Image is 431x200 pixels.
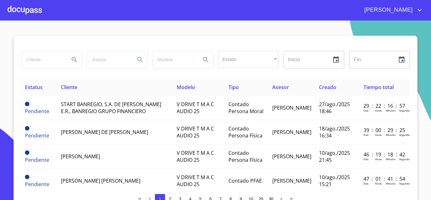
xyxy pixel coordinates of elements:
[177,84,195,91] span: Modelo
[375,157,382,161] p: Horas
[228,149,263,163] span: Contado Persona Física
[61,84,77,91] span: Cliente
[363,133,369,136] p: Dias
[198,52,213,67] button: Search
[363,109,369,112] p: Dias
[386,109,396,112] p: Minutos
[177,149,214,163] span: V DRIVE T M A C AUDIO 25
[61,153,100,160] span: [PERSON_NAME]
[375,109,382,112] p: Horas
[25,156,49,163] span: Pendiente
[360,5,423,15] button: account of current user
[319,174,350,188] span: 10/ago./2025 15:21
[399,182,411,185] p: Segundos
[399,133,411,136] p: Segundos
[363,127,406,134] p: 39 : 00 : 29 : 25
[133,52,148,67] button: Search
[363,157,369,161] p: Dias
[25,150,29,155] span: Pendiente
[228,84,239,91] span: Tipo
[319,84,336,91] span: Creado
[61,129,148,136] span: [PERSON_NAME] DE [PERSON_NAME]
[363,84,394,91] span: Tiempo total
[272,104,311,111] span: [PERSON_NAME]
[177,174,214,188] span: V DRIVE T M A C AUDIO 25
[399,157,411,161] p: Segundos
[386,157,396,161] p: Minutos
[218,51,279,68] div: ​
[363,151,406,158] p: 46 : 19 : 18 : 42
[21,51,64,68] input: search
[228,125,263,139] span: Contado Persona Física
[87,51,130,68] input: search
[319,149,350,163] span: 10/ago./2025 21:45
[25,175,29,179] span: Pendiente
[153,51,196,68] input: search
[375,133,382,136] p: Horas
[272,84,289,91] span: Asesor
[25,126,29,130] span: Pendiente
[25,84,43,91] span: Estatus
[363,102,406,109] p: 29 : 22 : 16 : 57
[25,132,49,139] span: Pendiente
[386,182,396,185] p: Minutos
[25,102,29,106] span: Pendiente
[375,182,382,185] p: Horas
[177,125,214,139] span: V DRIVE T M A C AUDIO 25
[319,125,350,139] span: 18/ago./2025 16:34
[61,101,161,115] span: START BANREGIO, S.A. DE [PERSON_NAME] E.R., BANREGIO GRUPO FINANCIERO
[61,177,140,184] span: [PERSON_NAME] [PERSON_NAME]
[363,182,369,185] p: Dias
[25,181,49,188] span: Pendiente
[272,129,311,136] span: [PERSON_NAME]
[272,153,311,160] span: [PERSON_NAME]
[67,52,82,67] button: Search
[228,101,263,115] span: Contado Persona Moral
[399,109,411,112] p: Segundos
[363,175,406,182] p: 47 : 01 : 41 : 54
[319,101,350,115] span: 27/ago./2025 18:46
[386,133,396,136] p: Minutos
[25,108,49,115] span: Pendiente
[360,5,416,15] span: [PERSON_NAME]
[228,177,262,184] span: Contado PFAE
[177,101,214,115] span: V DRIVE T M A C AUDIO 25
[272,177,311,184] span: [PERSON_NAME]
